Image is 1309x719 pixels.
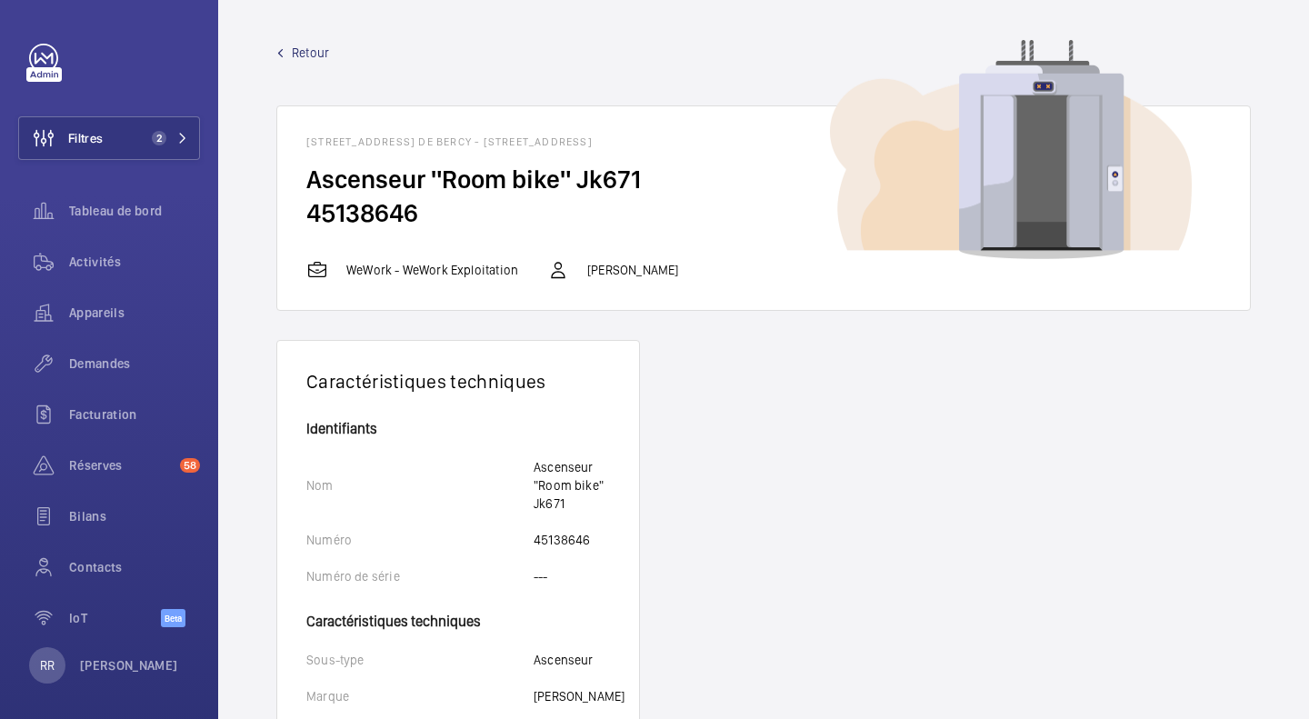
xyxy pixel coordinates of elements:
h2: 45138646 [306,196,1221,230]
p: 45138646 [534,531,590,549]
h4: Identifiants [306,422,610,436]
span: Bilans [69,507,200,525]
p: Numéro [306,531,534,549]
span: Beta [161,609,185,627]
p: [PERSON_NAME] [587,261,678,279]
span: Facturation [69,405,200,424]
span: Demandes [69,355,200,373]
span: Appareils [69,304,200,322]
p: RR [40,656,55,674]
button: Filtres2 [18,116,200,160]
h1: [STREET_ADDRESS] de Bercy - [STREET_ADDRESS] [306,135,1221,148]
p: [PERSON_NAME] [534,687,625,705]
span: Tableau de bord [69,202,200,220]
p: Nom [306,476,534,494]
p: WeWork - WeWork Exploitation [346,261,518,279]
h4: Caractéristiques techniques [306,604,610,629]
p: --- [534,567,548,585]
p: Ascenseur [534,651,594,669]
span: 58 [180,458,200,473]
h1: Caractéristiques techniques [306,370,610,393]
h2: Ascenseur "Room bike" Jk671 [306,163,1221,196]
span: Activités [69,253,200,271]
span: 2 [152,131,166,145]
span: Filtres [68,129,103,147]
img: device image [830,40,1192,260]
span: IoT [69,609,161,627]
p: [PERSON_NAME] [80,656,178,674]
span: Contacts [69,558,200,576]
span: Réserves [69,456,173,474]
p: Sous-type [306,651,534,669]
span: Retour [292,44,329,62]
p: Numéro de série [306,567,534,585]
p: Marque [306,687,534,705]
p: Ascenseur "Room bike" Jk671 [534,458,610,513]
